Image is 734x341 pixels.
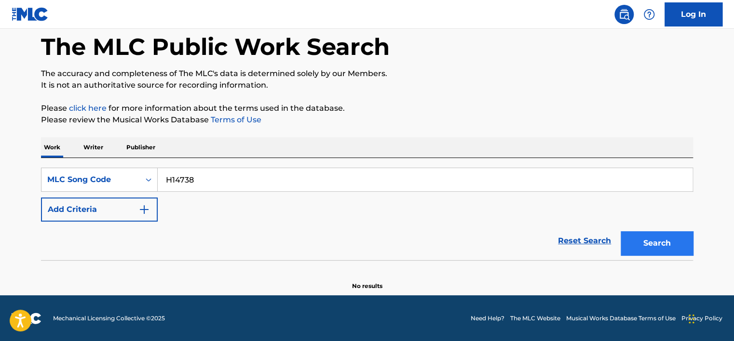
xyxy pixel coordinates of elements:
p: Please review the Musical Works Database [41,114,693,126]
img: MLC Logo [12,7,49,21]
button: Search [621,231,693,255]
a: Log In [665,2,722,26]
p: No results [352,270,382,290]
a: Terms of Use [209,115,261,124]
a: The MLC Website [510,314,560,323]
div: Help [639,5,659,24]
p: Work [41,137,63,157]
img: 9d2ae6d4665cec9f34b9.svg [138,204,150,215]
span: Mechanical Licensing Collective © 2025 [53,314,165,323]
div: MLC Song Code [47,174,134,185]
p: Publisher [123,137,158,157]
h1: The MLC Public Work Search [41,32,390,61]
div: চ্যাট উইজেট [686,295,734,341]
a: Privacy Policy [681,314,722,323]
a: Musical Works Database Terms of Use [566,314,676,323]
img: search [618,9,630,20]
iframe: Chat Widget [686,295,734,341]
a: Public Search [614,5,634,24]
a: click here [69,104,107,113]
img: logo [12,313,41,324]
div: টেনে আনুন [689,304,694,333]
p: It is not an authoritative source for recording information. [41,79,693,91]
a: Need Help? [471,314,504,323]
a: Reset Search [553,230,616,251]
img: help [643,9,655,20]
p: Writer [81,137,106,157]
form: Search Form [41,168,693,260]
p: The accuracy and completeness of The MLC's data is determined solely by our Members. [41,68,693,79]
button: Add Criteria [41,197,158,222]
p: Please for more information about the terms used in the database. [41,103,693,114]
